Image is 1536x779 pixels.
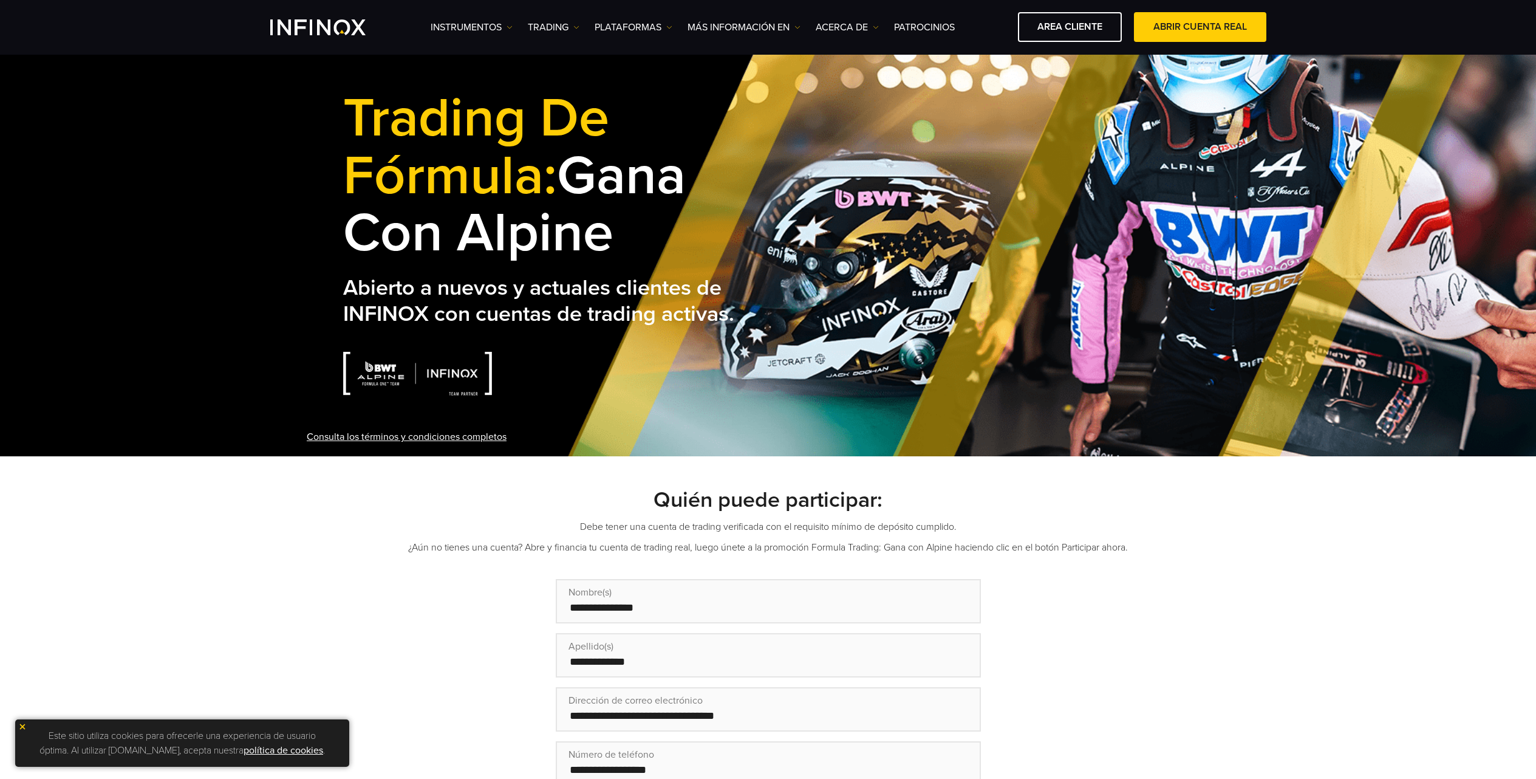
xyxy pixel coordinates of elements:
[816,20,879,35] a: ACERCA DE
[528,20,579,35] a: TRADING
[21,726,343,761] p: Este sitio utiliza cookies para ofrecerle una experiencia de usuario óptima. Al utilizar [DOMAIN_...
[18,722,27,731] img: yellow close icon
[343,540,1193,555] p: ¿Aún no tienes una cuenta? Abre y financia tu cuenta de trading real, luego únete a la promoción ...
[343,520,1193,534] p: Debe tener una cuenta de trading verificada con el requisito mínimo de depósito cumplido.
[307,430,507,444] a: Consulta los términos y condiciones completos
[270,19,394,35] a: INFINOX Logo
[654,487,882,513] strong: Quién puede participar:
[343,85,609,209] span: Trading de Fórmula:
[431,20,513,35] a: Instrumentos
[1134,12,1266,42] a: ABRIR CUENTA REAL
[1018,12,1122,42] a: AREA CLIENTE
[343,85,686,266] strong: Gana con Alpine
[343,275,734,328] strong: Abierto a nuevos y actuales clientes de INFINOX con cuentas de trading activas.
[688,20,800,35] a: Más información en
[595,20,672,35] a: PLATAFORMAS
[244,744,323,757] a: política de cookies
[894,20,955,35] a: Patrocinios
